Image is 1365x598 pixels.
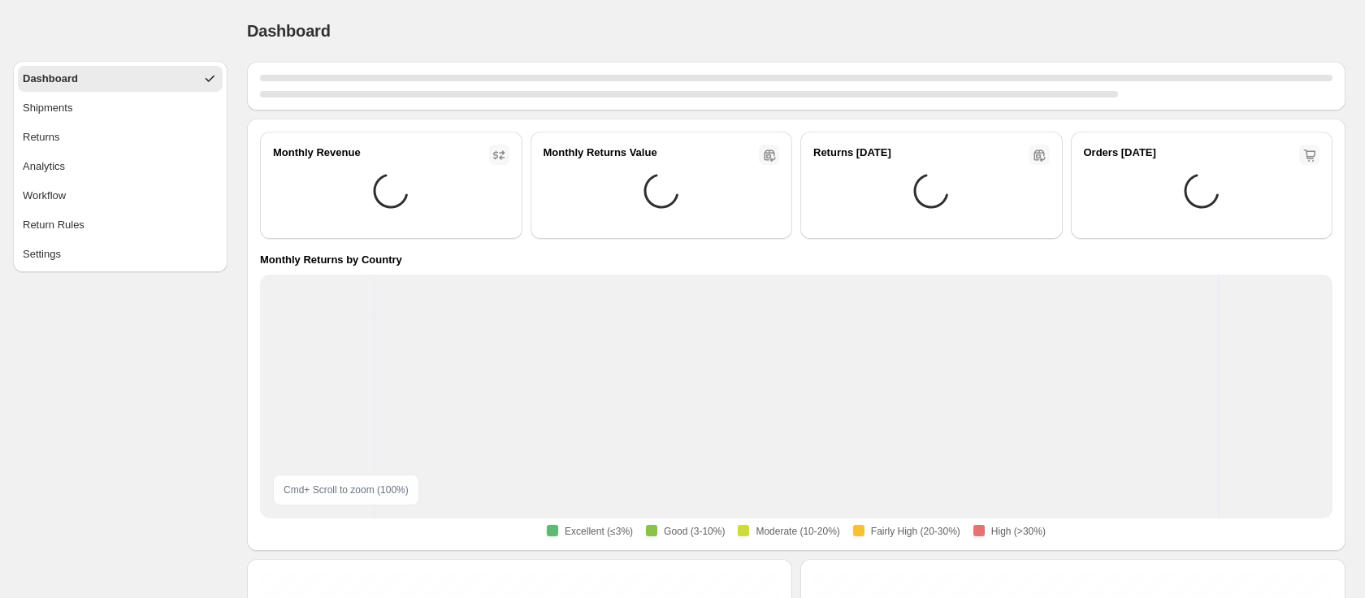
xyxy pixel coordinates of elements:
button: Workflow [18,183,223,209]
span: Dashboard [23,71,78,87]
h2: Returns [DATE] [813,145,891,161]
span: Moderate (10-20%) [756,525,839,538]
h2: Monthly Returns Value [544,145,657,161]
button: Returns [18,124,223,150]
span: Good (3-10%) [664,525,725,538]
span: Returns [23,129,60,145]
span: High (>30%) [991,525,1046,538]
h2: Monthly Revenue [273,145,361,161]
span: Excellent (≤3%) [565,525,633,538]
button: Analytics [18,154,223,180]
span: Shipments [23,100,72,116]
div: Cmd + Scroll to zoom ( 100 %) [273,474,419,505]
button: Dashboard [18,66,223,92]
button: Shipments [18,95,223,121]
button: Settings [18,241,223,267]
span: Analytics [23,158,65,175]
span: Dashboard [247,22,331,40]
h4: Monthly Returns by Country [260,252,402,268]
h2: Orders [DATE] [1084,145,1156,161]
span: Fairly High (20-30%) [871,525,960,538]
span: Workflow [23,188,66,204]
button: Return Rules [18,212,223,238]
span: Settings [23,246,61,262]
span: Return Rules [23,217,84,233]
